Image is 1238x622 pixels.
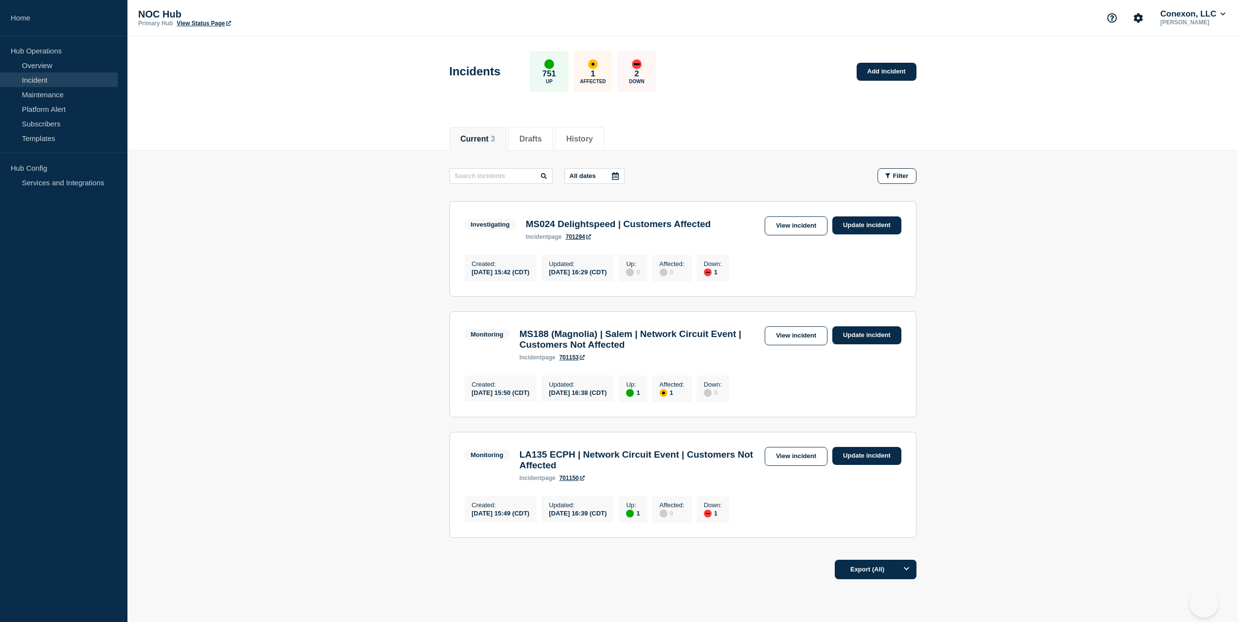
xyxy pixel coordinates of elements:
a: View incident [765,216,827,235]
div: up [626,389,634,397]
span: Investigating [465,219,516,230]
button: History [566,135,593,143]
p: Created : [472,381,530,388]
p: 1 [591,69,595,79]
p: All dates [570,172,596,179]
p: Created : [472,260,530,267]
a: Update incident [832,216,901,234]
p: Up : [626,381,640,388]
p: Updated : [549,381,607,388]
p: Primary Hub [138,20,173,27]
a: Update incident [832,447,901,465]
h3: LA135 ECPH | Network Circuit Event | Customers Not Affected [520,449,760,471]
div: 1 [626,509,640,517]
div: disabled [660,268,667,276]
div: 0 [660,509,684,517]
span: Monitoring [465,449,510,461]
button: Support [1102,8,1122,28]
p: Up : [626,501,640,509]
a: View incident [765,326,827,345]
div: [DATE] 15:49 (CDT) [472,509,530,517]
iframe: Help Scout Beacon - Open [1189,588,1219,618]
p: Down [629,79,645,84]
button: All dates [564,168,625,184]
a: 701153 [559,354,585,361]
p: Updated : [549,260,607,267]
a: 701150 [559,475,585,481]
div: up [544,59,554,69]
div: 1 [704,509,722,517]
p: Down : [704,381,722,388]
div: 1 [704,267,722,276]
button: Options [897,560,916,579]
p: Updated : [549,501,607,509]
span: 3 [491,135,495,143]
button: Filter [878,168,916,184]
div: [DATE] 16:39 (CDT) [549,509,607,517]
div: [DATE] 16:29 (CDT) [549,267,607,276]
div: affected [588,59,598,69]
div: affected [660,389,667,397]
div: down [632,59,642,69]
div: [DATE] 16:38 (CDT) [549,388,607,396]
div: [DATE] 15:50 (CDT) [472,388,530,396]
a: 701294 [566,233,591,240]
div: 1 [626,388,640,397]
button: Current 3 [461,135,495,143]
p: page [526,233,562,240]
span: Monitoring [465,329,510,340]
p: Up [546,79,553,84]
div: [DATE] 15:42 (CDT) [472,267,530,276]
a: Update incident [832,326,901,344]
h3: MS024 Delightspeed | Customers Affected [526,219,711,230]
div: down [704,268,712,276]
p: page [520,354,556,361]
div: 0 [704,388,722,397]
p: Affected [580,79,606,84]
h3: MS188 (Magnolia) | Salem | Network Circuit Event | Customers Not Affected [520,329,760,350]
input: Search incidents [449,168,553,184]
div: 1 [660,388,684,397]
div: disabled [626,268,634,276]
p: [PERSON_NAME] [1158,19,1227,26]
span: incident [526,233,548,240]
p: Affected : [660,501,684,509]
div: down [704,510,712,517]
div: 0 [660,267,684,276]
a: View Status Page [177,20,231,27]
button: Export (All) [835,560,916,579]
div: up [626,510,634,517]
p: Affected : [660,381,684,388]
span: incident [520,475,542,481]
h1: Incidents [449,65,501,78]
span: Filter [893,172,909,179]
p: 751 [542,69,556,79]
p: Up : [626,260,640,267]
p: NOC Hub [138,9,333,20]
button: Conexon, LLC [1158,9,1227,19]
p: Affected : [660,260,684,267]
button: Drafts [520,135,542,143]
a: View incident [765,447,827,466]
span: incident [520,354,542,361]
p: Created : [472,501,530,509]
a: Add incident [857,63,916,81]
div: disabled [704,389,712,397]
p: Down : [704,501,722,509]
button: Account settings [1128,8,1148,28]
div: disabled [660,510,667,517]
p: page [520,475,556,481]
p: 2 [634,69,639,79]
div: 0 [626,267,640,276]
p: Down : [704,260,722,267]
